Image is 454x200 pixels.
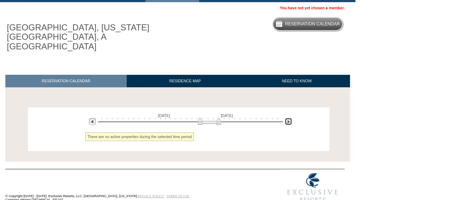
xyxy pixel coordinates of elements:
[158,113,170,118] span: [DATE]
[138,194,164,198] a: PRIVACY POLICY
[89,118,96,125] img: Previous
[221,113,233,118] span: [DATE]
[280,6,345,10] span: You have not yet chosen a member.
[285,118,292,125] img: Next
[285,22,340,26] h5: Reservation Calendar
[127,75,244,87] a: RESIDENCE MAP
[5,21,166,53] h1: [GEOGRAPHIC_DATA], [US_STATE][GEOGRAPHIC_DATA], A [GEOGRAPHIC_DATA]
[243,75,350,87] a: NEED TO KNOW
[85,132,194,141] div: There are no active properties during the selected time period
[167,194,189,198] a: TERMS OF USE
[5,75,127,87] a: RESERVATION CALENDAR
